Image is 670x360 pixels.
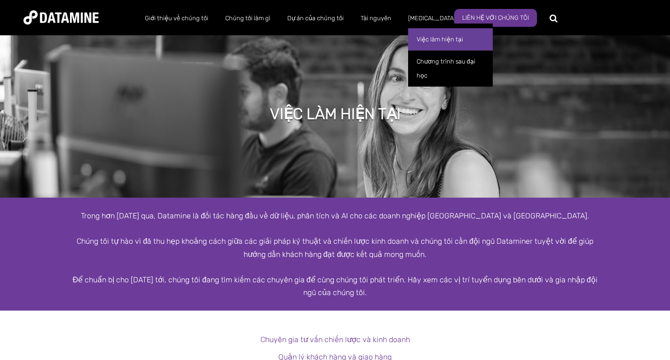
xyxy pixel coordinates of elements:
[145,15,208,22] font: Giới thiệu về chúng tôi
[81,211,589,220] font: Trong hơn [DATE] qua, Datamine là đối tác hàng đầu về dữ liệu, phân tích và AI cho các doanh nghi...
[260,335,410,344] a: Chuyên gia tư vấn chiến lược và kinh doanh
[270,105,401,123] font: Việc làm hiện tại
[417,36,463,43] font: Việc làm hiện tại
[287,15,344,22] font: Dự án của chúng tôi
[417,58,477,79] font: Chương trình sau đại học
[225,15,270,22] font: Chúng tôi làm gì
[77,237,593,258] font: Chúng tôi tự hào vì đã thu hẹp khoảng cách giữa các giải pháp kỹ thuật và chiến lược kinh doanh v...
[72,275,597,297] font: Để chuẩn bị cho [DATE] tới, chúng tôi đang tìm kiếm các chuyên gia để cùng chúng tôi phát triển. ...
[361,15,391,22] font: Tài nguyên
[408,15,510,22] font: [MEDICAL_DATA] gia cùng chúng tôi
[24,10,99,24] img: Khai thác dữ liệu
[462,14,529,21] font: Liên hệ với chúng tôi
